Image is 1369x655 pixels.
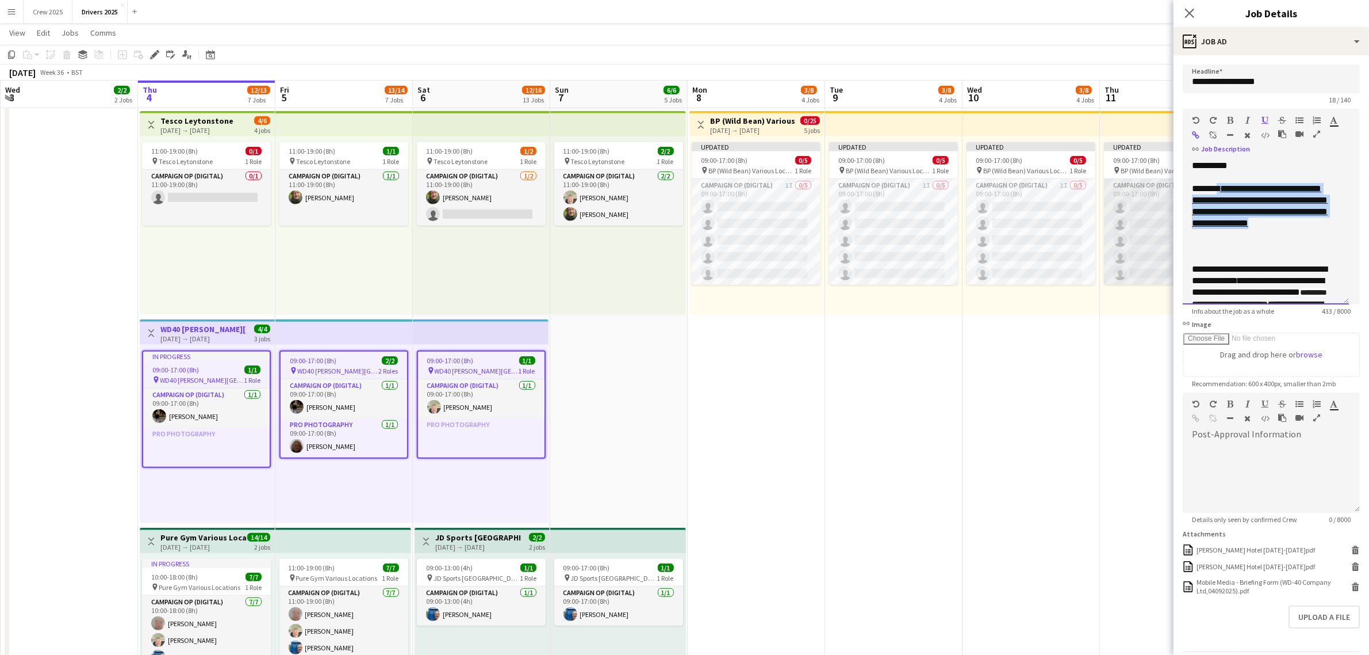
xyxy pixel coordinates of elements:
[296,574,378,582] span: Pure Gym Various Locations
[254,125,270,135] div: 4 jobs
[1174,6,1369,21] h3: Job Details
[554,587,683,626] app-card-role: Campaign Op (Digital)1/109:00-17:00 (8h)[PERSON_NAME]
[1295,116,1303,125] button: Unordered List
[692,142,820,285] app-job-card: Updated09:00-17:00 (8h)0/5 BP (Wild Bean) Various Locations1 RoleCampaign Op (Digital)1I0/509:00-...
[529,542,545,551] div: 2 jobs
[281,379,407,418] app-card-role: Campaign Op (Digital)1/109:00-17:00 (8h)[PERSON_NAME]
[160,126,233,135] div: [DATE] → [DATE]
[9,67,36,78] div: [DATE]
[658,563,674,572] span: 1/1
[1244,116,1252,125] button: Italic
[1183,379,1345,388] span: Recommendation: 600 x 400px, smaller than 2mb
[804,125,820,135] div: 5 jobs
[279,170,408,226] app-card-role: Campaign Op (Digital)1/111:00-19:00 (8h)[PERSON_NAME]
[657,574,674,582] span: 1 Role
[967,85,982,95] span: Wed
[435,367,519,375] span: WD40 [PERSON_NAME][GEOGRAPHIC_DATA]
[143,352,270,361] div: In progress
[976,156,1022,165] span: 09:00-17:00 (8h)
[554,142,683,226] div: 11:00-19:00 (8h)2/2 Tesco Leytonstone1 RoleCampaign Op (Digital)2/211:00-19:00 (8h)[PERSON_NAME][...
[290,356,336,365] span: 09:00-17:00 (8h)
[114,86,130,94] span: 2/2
[983,166,1069,175] span: BP (Wild Bean) Various Locations
[417,559,546,626] app-job-card: 09:00-13:00 (4h)1/1 JD Sports [GEOGRAPHIC_DATA]1 RoleCampaign Op (Digital)1/109:00-13:00 (4h)[PER...
[382,356,398,365] span: 2/2
[932,166,949,175] span: 1 Role
[829,142,958,151] div: Updated
[520,563,536,572] span: 1/1
[519,367,535,375] span: 1 Role
[1244,414,1252,423] button: Clear Formatting
[1320,96,1360,104] span: 18 / 140
[143,389,270,428] app-card-role: Campaign Op (Digital)1/109:00-17:00 (8h)[PERSON_NAME]
[1076,86,1092,94] span: 3/8
[417,142,546,226] app-job-card: 11:00-19:00 (8h)1/2 Tesco Leytonstone1 RoleCampaign Op (Digital)1/211:00-19:00 (8h)[PERSON_NAME]
[296,157,350,166] span: Tesco Leytonstone
[385,96,407,104] div: 7 Jobs
[151,573,198,581] span: 10:00-18:00 (8h)
[279,351,408,459] app-job-card: 09:00-17:00 (8h)2/2 WD40 [PERSON_NAME][GEOGRAPHIC_DATA]2 RolesCampaign Op (Digital)1/109:00-17:00...
[795,156,811,165] span: 0/5
[691,91,707,104] span: 8
[383,563,399,572] span: 7/7
[143,85,157,95] span: Thu
[522,86,545,94] span: 12/16
[5,85,20,95] span: Wed
[829,179,958,285] app-card-role: Campaign Op (Digital)1I0/509:00-17:00 (8h)
[701,156,747,165] span: 09:00-17:00 (8h)
[1209,399,1217,409] button: Redo
[571,157,625,166] span: Tesco Leytonstone
[385,86,408,94] span: 13/14
[664,96,682,104] div: 5 Jobs
[1295,399,1303,409] button: Unordered List
[520,147,536,155] span: 1/2
[254,542,270,551] div: 2 jobs
[967,142,1095,151] div: Updated
[800,116,820,125] span: 0/25
[1197,562,1315,571] div: Chris H Hotel 4-5 Sept.pdf
[658,147,674,155] span: 2/2
[1076,96,1094,104] div: 4 Jobs
[967,179,1095,285] app-card-role: Campaign Op (Digital)1I0/509:00-17:00 (8h)
[142,142,271,226] app-job-card: 11:00-19:00 (8h)0/1 Tesco Leytonstone1 RoleCampaign Op (Digital)0/111:00-19:00 (8h)
[417,351,546,459] app-job-card: 09:00-17:00 (8h)1/1 WD40 [PERSON_NAME][GEOGRAPHIC_DATA]1 RoleCampaign Op (Digital)1/109:00-17:00 ...
[114,96,132,104] div: 2 Jobs
[426,147,473,155] span: 11:00-19:00 (8h)
[830,85,843,95] span: Tue
[434,574,520,582] span: JD Sports [GEOGRAPHIC_DATA]
[1174,28,1369,55] div: Job Ad
[1278,116,1286,125] button: Strikethrough
[383,147,399,155] span: 1/1
[160,376,244,384] span: WD40 [PERSON_NAME][GEOGRAPHIC_DATA]
[829,142,958,285] app-job-card: Updated09:00-17:00 (8h)0/5 BP (Wild Bean) Various Locations1 RoleCampaign Op (Digital)1I0/509:00-...
[427,356,474,365] span: 09:00-17:00 (8h)
[143,428,270,467] app-card-role-placeholder: Pro Photography
[801,86,817,94] span: 3/8
[1197,546,1315,554] div: Henry Hotel 3-5 Sept.pdf
[418,379,544,418] app-card-role: Campaign Op (Digital)1/109:00-17:00 (8h)[PERSON_NAME]
[1183,307,1283,315] span: Info about the job as a whole
[1069,166,1086,175] span: 1 Role
[1105,85,1119,95] span: Thu
[933,156,949,165] span: 0/5
[1103,91,1119,104] span: 11
[24,1,72,23] button: Crew 2025
[1226,414,1234,423] button: Horizontal Line
[435,532,521,543] h3: JD Sports [GEOGRAPHIC_DATA]
[152,365,199,374] span: 09:00-17:00 (8h)
[1313,413,1321,422] button: Fullscreen
[1261,131,1269,140] button: HTML Code
[159,583,240,592] span: Pure Gym Various Locations
[72,1,128,23] button: Drivers 2025
[297,367,378,375] span: WD40 [PERSON_NAME][GEOGRAPHIC_DATA]
[1104,142,1233,151] div: Updated
[802,96,819,104] div: 4 Jobs
[151,147,198,155] span: 11:00-19:00 (8h)
[417,170,546,226] app-card-role: Campaign Op (Digital)1/211:00-19:00 (8h)[PERSON_NAME]
[967,142,1095,285] app-job-card: Updated09:00-17:00 (8h)0/5 BP (Wild Bean) Various Locations1 RoleCampaign Op (Digital)1I0/509:00-...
